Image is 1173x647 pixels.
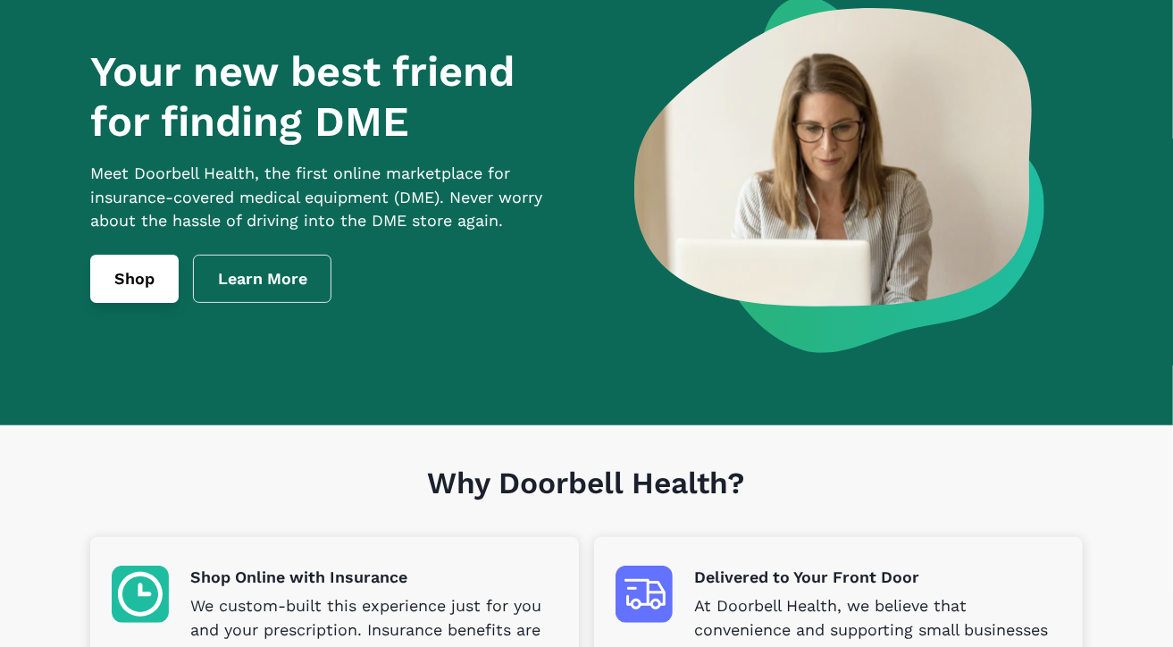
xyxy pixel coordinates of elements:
[112,566,169,623] img: Shop Online with Insurance icon
[616,566,673,623] img: Delivered to Your Front Door icon
[90,162,576,234] p: Meet Doorbell Health, the first online marketplace for insurance-covered medical equipment (DME)....
[190,566,557,590] p: Shop Online with Insurance
[193,255,332,303] a: Learn More
[90,255,179,303] a: Shop
[694,566,1061,590] p: Delivered to Your Front Door
[90,46,576,147] h1: Your new best friend for finding DME
[90,466,1083,538] h1: Why Doorbell Health?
